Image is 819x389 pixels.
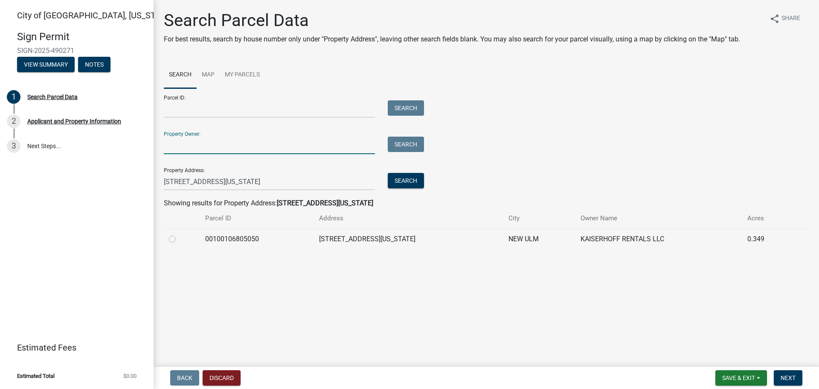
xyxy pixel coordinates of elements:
[200,208,314,228] th: Parcel ID
[781,14,800,24] span: Share
[575,208,742,228] th: Owner Name
[770,14,780,24] i: share
[763,10,807,27] button: shareShare
[220,61,265,89] a: My Parcels
[17,373,55,379] span: Estimated Total
[164,10,740,31] h1: Search Parcel Data
[17,31,147,43] h4: Sign Permit
[17,57,75,72] button: View Summary
[78,61,110,68] wm-modal-confirm: Notes
[7,90,20,104] div: 1
[164,34,740,44] p: For best results, search by house number only under "Property Address", leaving other search fiel...
[27,94,78,100] div: Search Parcel Data
[203,370,241,386] button: Discard
[164,61,197,89] a: Search
[388,100,424,116] button: Search
[314,228,503,249] td: [STREET_ADDRESS][US_STATE]
[503,228,575,249] td: NEW ULM
[7,139,20,153] div: 3
[503,208,575,228] th: City
[277,199,373,207] strong: [STREET_ADDRESS][US_STATE]
[722,374,755,381] span: Save & Exit
[78,57,110,72] button: Notes
[17,61,75,68] wm-modal-confirm: Summary
[781,374,796,381] span: Next
[170,370,199,386] button: Back
[388,173,424,188] button: Search
[575,228,742,249] td: KAISERHOFF RENTALS LLC
[7,114,20,128] div: 2
[17,47,136,55] span: SIGN-2025-490271
[742,208,791,228] th: Acres
[200,228,314,249] td: 00100106805050
[17,10,172,20] span: City of [GEOGRAPHIC_DATA], [US_STATE]
[164,198,809,208] div: Showing results for Property Address:
[177,374,192,381] span: Back
[314,208,503,228] th: Address
[715,370,767,386] button: Save & Exit
[742,228,791,249] td: 0.349
[197,61,220,89] a: Map
[388,137,424,152] button: Search
[774,370,802,386] button: Next
[27,118,121,124] div: Applicant and Property Information
[123,373,136,379] span: $0.00
[7,339,140,356] a: Estimated Fees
